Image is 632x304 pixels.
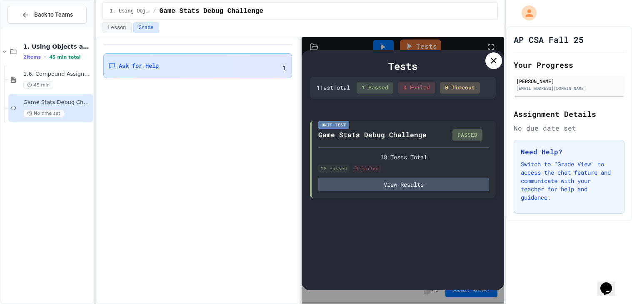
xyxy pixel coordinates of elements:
[318,130,427,140] div: Game Stats Debug Challenge
[514,59,625,71] h2: Your Progress
[44,54,46,60] span: •
[398,82,435,94] div: 0 Failed
[514,123,625,133] div: No due date set
[23,81,53,89] span: 45 min
[318,178,489,191] button: View Results
[514,34,584,45] h1: AP CSA Fall 25
[23,99,92,106] span: Game Stats Debug Challenge
[317,83,350,92] div: 1 Test Total
[34,10,73,19] span: Back to Teams
[23,54,41,60] span: 2 items
[7,6,87,24] button: Back to Teams
[310,59,496,74] div: Tests
[516,77,622,85] div: [PERSON_NAME]
[521,160,617,202] p: Switch to "Grade View" to access the chat feature and communicate with your teacher for help and ...
[318,153,489,161] div: 18 Tests Total
[23,71,92,78] span: 1.6. Compound Assignment Operators
[23,43,92,50] span: 1. Using Objects and Methods
[514,108,625,120] h2: Assignment Details
[318,165,350,173] div: 18 Passed
[153,8,156,15] span: /
[521,147,617,157] h3: Need Help?
[23,109,64,117] span: No time set
[110,8,150,15] span: 1. Using Objects and Methods
[513,3,539,22] div: My Account
[102,22,131,33] button: Lesson
[282,63,287,72] span: 1
[160,6,264,16] span: Game Stats Debug Challenge
[452,129,482,141] div: PASSED
[119,62,159,70] span: Ask for Help
[353,165,381,173] div: 0 Failed
[133,22,159,33] button: Grade
[597,271,624,296] iframe: chat widget
[357,82,393,94] div: 1 Passed
[49,54,80,60] span: 45 min total
[440,82,480,94] div: 0 Timeout
[318,121,350,129] div: Unit Test
[516,85,622,91] div: [EMAIL_ADDRESS][DOMAIN_NAME]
